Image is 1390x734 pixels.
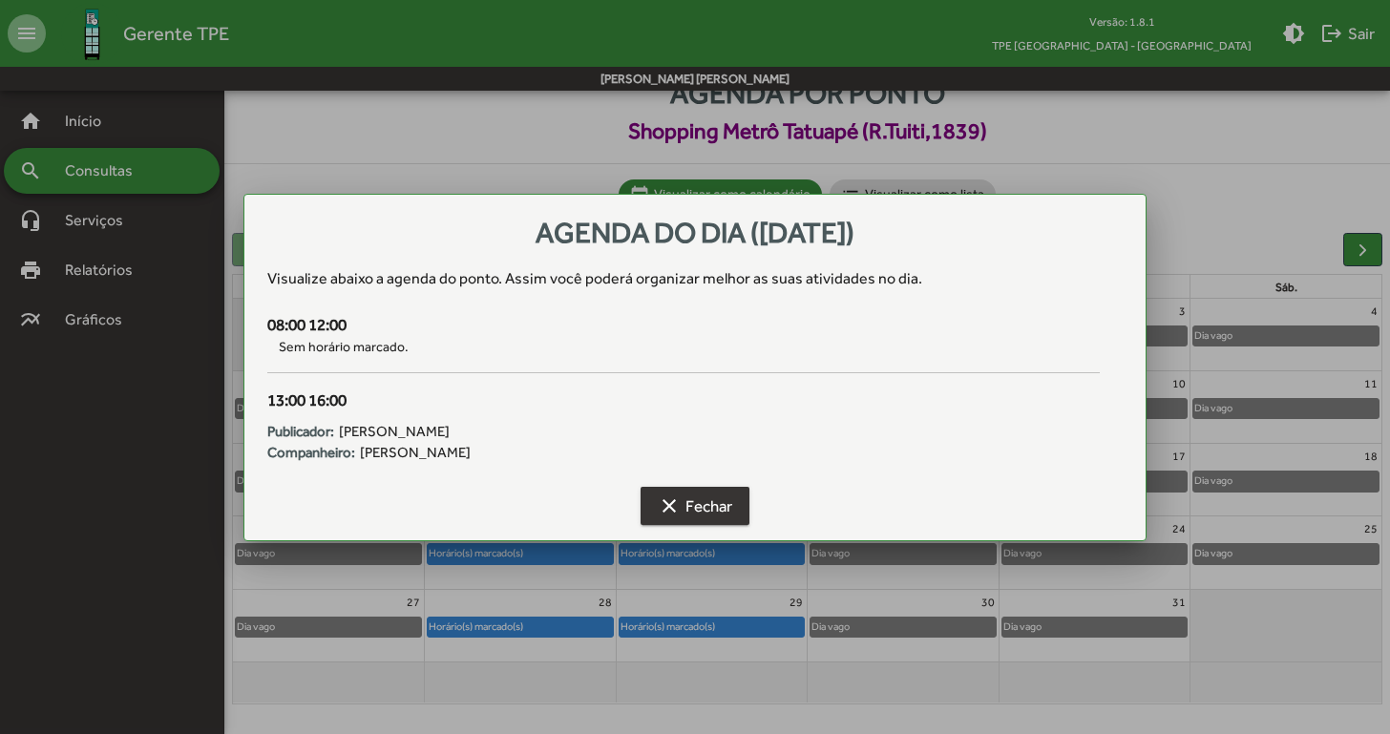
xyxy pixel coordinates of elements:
[658,494,681,517] mat-icon: clear
[658,489,732,523] span: Fechar
[267,421,334,443] strong: Publicador:
[267,313,1100,338] div: 08:00 12:00
[267,388,1100,413] div: 13:00 16:00
[641,487,749,525] button: Fechar
[360,442,471,464] span: [PERSON_NAME]
[267,337,1100,357] span: Sem horário marcado.
[267,442,355,464] strong: Companheiro:
[267,267,1123,290] div: Visualize abaixo a agenda do ponto . Assim você poderá organizar melhor as suas atividades no dia.
[339,421,450,443] span: [PERSON_NAME]
[536,216,854,249] span: Agenda do dia ([DATE])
